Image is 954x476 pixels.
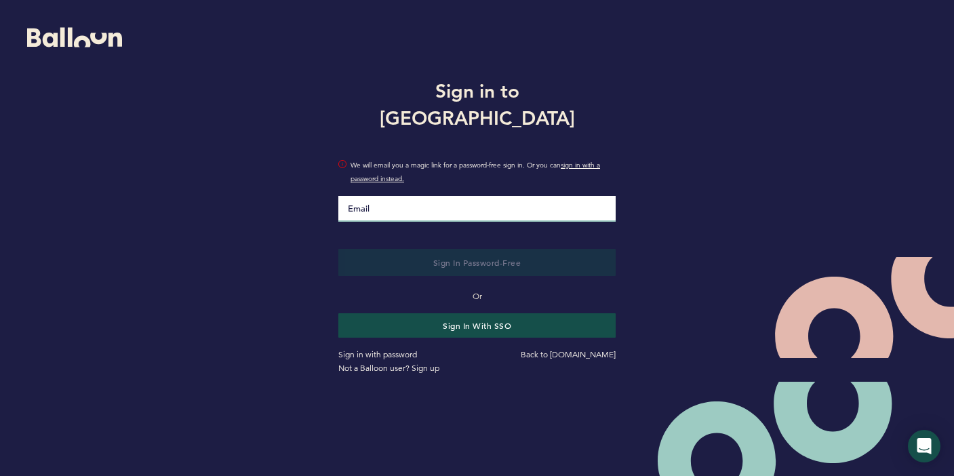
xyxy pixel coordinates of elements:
h1: Sign in to [GEOGRAPHIC_DATA] [328,77,626,132]
span: Sign in Password-Free [433,257,521,268]
a: Back to [DOMAIN_NAME] [521,349,616,359]
input: Email [338,196,616,222]
div: Open Intercom Messenger [908,430,940,462]
p: Or [338,290,616,303]
span: We will email you a magic link for a password-free sign in. Or you can [351,159,616,186]
a: Not a Balloon user? Sign up [338,363,439,373]
button: Sign in Password-Free [338,249,616,276]
a: Sign in with password [338,349,417,359]
button: Sign in with SSO [338,313,616,338]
